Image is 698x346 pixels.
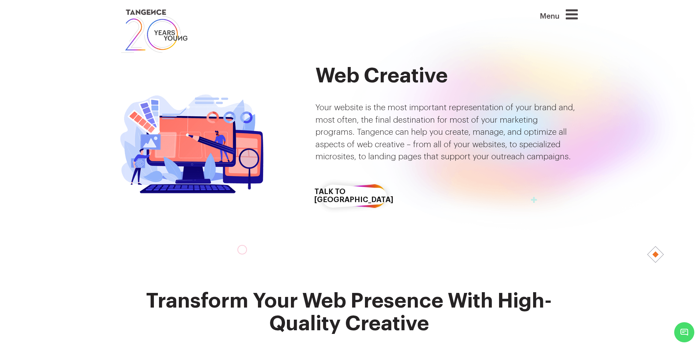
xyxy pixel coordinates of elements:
span: Chat Widget [674,322,694,342]
img: logo SVG [120,7,189,55]
p: Your website is the most important representation of your brand and, most often, the final destin... [315,102,578,163]
h2: Web Creative [315,64,578,87]
h2: Transform your web presence with high-quality creative [120,290,578,335]
a: Talk to [GEOGRAPHIC_DATA] [315,175,392,217]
